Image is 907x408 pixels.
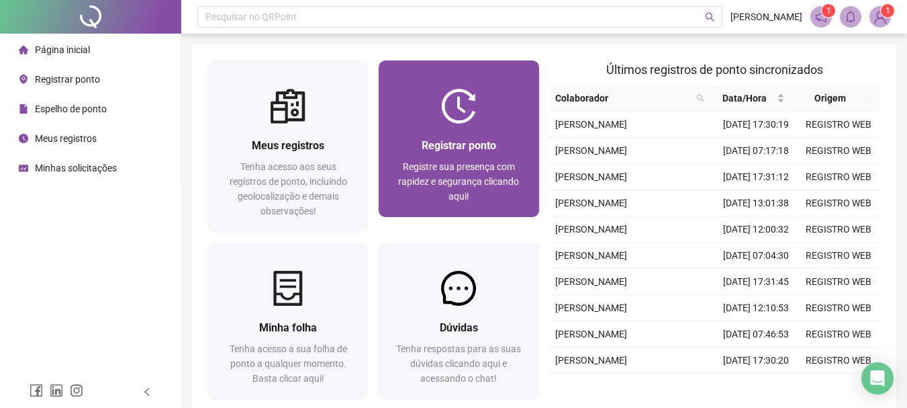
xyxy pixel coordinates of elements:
[798,190,880,216] td: REGISTRO WEB
[208,60,368,232] a: Meus registrosTenha acesso aos seus registros de ponto, incluindo geolocalização e demais observa...
[715,269,798,295] td: [DATE] 17:31:45
[50,384,63,397] span: linkedin
[798,348,880,374] td: REGISTRO WEB
[230,343,347,384] span: Tenha acesso a sua folha de ponto a qualquer momento. Basta clicar aqui!
[35,74,100,85] span: Registrar ponto
[422,139,496,152] span: Registrar ponto
[715,138,798,164] td: [DATE] 07:17:18
[715,295,798,321] td: [DATE] 12:10:53
[705,12,715,22] span: search
[815,11,827,23] span: notification
[208,243,368,399] a: Minha folhaTenha acesso a sua folha de ponto a qualquer momento. Basta clicar aqui!
[715,91,773,106] span: Data/Hora
[845,11,857,23] span: bell
[798,164,880,190] td: REGISTRO WEB
[715,164,798,190] td: [DATE] 17:31:12
[710,85,790,112] th: Data/Hora
[790,85,870,112] th: Origem
[252,139,324,152] span: Meus registros
[715,321,798,348] td: [DATE] 07:46:53
[798,216,880,243] td: REGISTRO WEB
[19,75,28,84] span: environment
[555,355,627,366] span: [PERSON_NAME]
[30,384,43,397] span: facebook
[555,224,627,235] span: [PERSON_NAME]
[19,134,28,143] span: clock-circle
[715,243,798,269] td: [DATE] 07:04:30
[555,171,627,182] span: [PERSON_NAME]
[142,387,152,397] span: left
[798,138,880,164] td: REGISTRO WEB
[35,104,107,114] span: Espelho de ponto
[870,7,890,27] img: 86159
[259,321,317,334] span: Minha folha
[555,302,627,313] span: [PERSON_NAME]
[798,269,880,295] td: REGISTRO WEB
[798,374,880,400] td: REGISTRO WEB
[694,88,707,108] span: search
[35,133,97,144] span: Meus registros
[715,190,798,216] td: [DATE] 13:01:38
[798,243,880,269] td: REGISTRO WEB
[396,343,521,384] span: Tenha respostas para as suas dúvidas clicando aqui e acessando o chat!
[230,161,347,216] span: Tenha acesso aos seus registros de ponto, incluindo geolocalização e demais observações!
[440,321,478,334] span: Dúvidas
[715,374,798,400] td: [DATE] 13:06:06
[70,384,83,397] span: instagram
[379,243,538,399] a: DúvidasTenha respostas para as suas dúvidas clicando aqui e acessando o chat!
[555,329,627,339] span: [PERSON_NAME]
[555,119,627,130] span: [PERSON_NAME]
[555,91,691,106] span: Colaborador
[19,163,28,173] span: schedule
[822,4,835,17] sup: 1
[715,216,798,243] td: [DATE] 12:00:32
[696,94,704,102] span: search
[798,295,880,321] td: REGISTRO WEB
[715,348,798,374] td: [DATE] 17:30:20
[881,4,894,17] sup: Atualize o seu contato no menu Meus Dados
[715,112,798,138] td: [DATE] 17:30:19
[730,9,802,24] span: [PERSON_NAME]
[555,198,627,208] span: [PERSON_NAME]
[798,321,880,348] td: REGISTRO WEB
[798,112,880,138] td: REGISTRO WEB
[606,63,823,77] span: Últimos registros de ponto sincronizados
[398,161,519,202] span: Registre sua presença com rapidez e segurança clicando aqui!
[379,60,538,217] a: Registrar pontoRegistre sua presença com rapidez e segurança clicando aqui!
[555,250,627,261] span: [PERSON_NAME]
[555,276,627,287] span: [PERSON_NAME]
[19,45,28,54] span: home
[35,163,117,173] span: Minhas solicitações
[19,104,28,114] span: file
[555,145,627,156] span: [PERSON_NAME]
[35,44,90,55] span: Página inicial
[886,6,890,15] span: 1
[861,362,894,395] div: Open Intercom Messenger
[826,6,831,15] span: 1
